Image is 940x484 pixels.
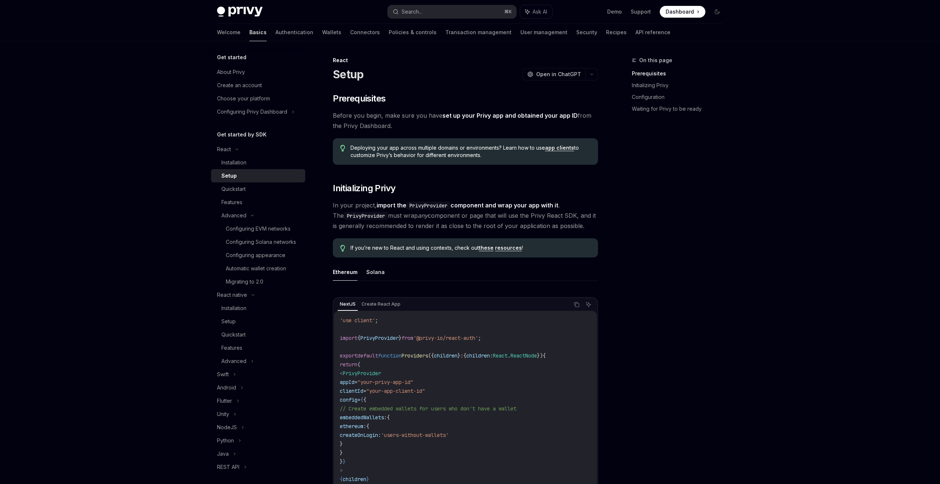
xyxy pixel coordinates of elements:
span: } [343,458,346,465]
a: Policies & controls [389,24,437,41]
span: Initializing Privy [333,182,395,194]
svg: Tip [340,245,345,252]
span: ethereum: [340,423,366,430]
a: Wallets [322,24,341,41]
div: Migrating to 2.0 [226,277,263,286]
div: Swift [217,370,229,379]
span: : [460,352,463,359]
span: } [399,335,402,341]
span: createOnLogin: [340,432,381,438]
a: Features [211,196,305,209]
div: Installation [221,304,246,313]
a: Initializing Privy [632,79,729,91]
div: Automatic wallet creation [226,264,286,273]
a: Basics [249,24,267,41]
a: Features [211,341,305,355]
a: Configuring appearance [211,249,305,262]
span: } [340,441,343,447]
span: . [508,352,510,359]
span: Before you begin, make sure you have from the Privy Dashboard. [333,110,598,131]
div: React [333,57,598,64]
div: Configuring EVM networks [226,224,291,233]
span: return [340,361,357,368]
span: In your project, . The must wrap component or page that will use the Privy React SDK, and it is g... [333,200,598,231]
button: Toggle dark mode [711,6,723,18]
a: Configuring EVM networks [211,222,305,235]
span: export [340,352,357,359]
div: Search... [402,7,422,16]
a: these [479,245,494,251]
a: Choose your platform [211,92,305,105]
a: Quickstart [211,182,305,196]
span: children [343,476,366,483]
a: Connectors [350,24,380,41]
span: : [490,352,493,359]
span: 'use client' [340,317,375,324]
span: { [340,476,343,483]
span: ; [478,335,481,341]
span: Ask AI [533,8,547,15]
em: any [418,212,428,219]
div: About Privy [217,68,245,76]
span: } [457,352,460,359]
button: Solana [366,263,385,281]
span: default [357,352,378,359]
div: NextJS [338,300,358,309]
span: = [363,388,366,394]
span: '@privy-io/react-auth' [413,335,478,341]
span: > [340,467,343,474]
span: children [466,352,490,359]
span: embeddedWallets: [340,414,387,421]
div: Quickstart [221,185,246,193]
span: { [363,396,366,403]
span: ⌘ K [504,9,512,15]
a: Setup [211,169,305,182]
a: Installation [211,156,305,169]
span: { [463,352,466,359]
h5: Get started by SDK [217,130,267,139]
a: Automatic wallet creation [211,262,305,275]
a: Prerequisites [632,68,729,79]
div: Advanced [221,357,246,366]
div: Setup [221,171,237,180]
div: Unity [217,410,229,419]
span: } [340,449,343,456]
a: Welcome [217,24,241,41]
a: Support [631,8,651,15]
span: ReactNode [510,352,537,359]
div: Configuring appearance [226,251,285,260]
span: ({ [428,352,434,359]
button: Open in ChatGPT [523,68,585,81]
div: Features [221,344,242,352]
h5: Get started [217,53,246,62]
div: Setup [221,317,236,326]
button: Copy the contents from the code block [572,300,581,309]
div: Configuring Solana networks [226,238,296,246]
div: Choose your platform [217,94,270,103]
span: config [340,396,357,403]
span: from [402,335,413,341]
a: User management [520,24,567,41]
a: Waiting for Privy to be ready [632,103,729,115]
div: REST API [217,463,239,471]
div: Installation [221,158,246,167]
div: Features [221,198,242,207]
div: Python [217,436,234,445]
a: Create an account [211,79,305,92]
button: Ethereum [333,263,357,281]
h1: Setup [333,68,363,81]
div: Create an account [217,81,262,90]
span: { [360,396,363,403]
div: React [217,145,231,154]
code: PrivyProvider [406,202,451,210]
a: Dashboard [660,6,705,18]
span: React [493,352,508,359]
div: Java [217,449,229,458]
span: If you’re new to React and using contexts, check out ! [350,244,591,252]
span: } [340,458,343,465]
a: Quickstart [211,328,305,341]
span: appId [340,379,355,385]
img: dark logo [217,7,263,17]
a: Configuring Solana networks [211,235,305,249]
span: clientId [340,388,363,394]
